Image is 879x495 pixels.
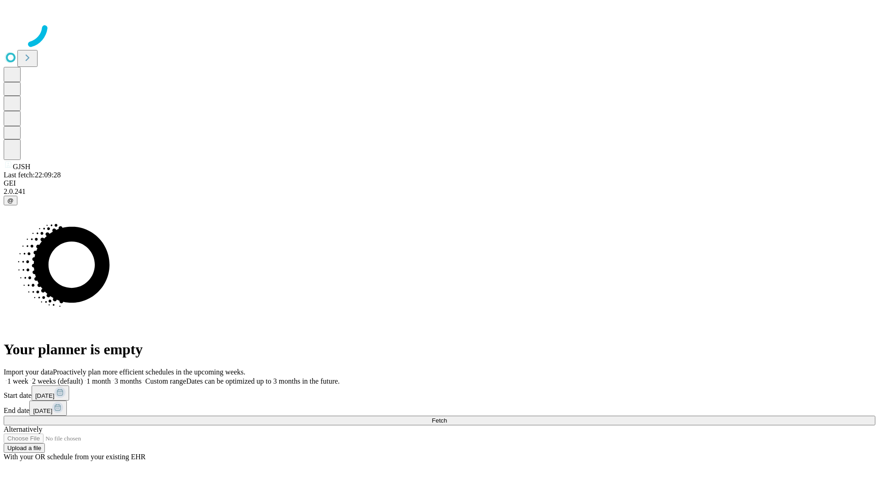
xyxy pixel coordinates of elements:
[4,187,875,196] div: 2.0.241
[33,407,52,414] span: [DATE]
[4,401,875,416] div: End date
[4,443,45,453] button: Upload a file
[13,163,30,170] span: GJSH
[4,453,146,461] span: With your OR schedule from your existing EHR
[32,377,83,385] span: 2 weeks (default)
[7,377,28,385] span: 1 week
[4,196,17,205] button: @
[87,377,111,385] span: 1 month
[4,171,61,179] span: Last fetch: 22:09:28
[4,385,875,401] div: Start date
[29,401,67,416] button: [DATE]
[4,341,875,358] h1: Your planner is empty
[7,197,14,204] span: @
[186,377,340,385] span: Dates can be optimized up to 3 months in the future.
[432,417,447,424] span: Fetch
[4,425,42,433] span: Alternatively
[4,179,875,187] div: GEI
[53,368,245,376] span: Proactively plan more efficient schedules in the upcoming weeks.
[4,416,875,425] button: Fetch
[145,377,186,385] span: Custom range
[32,385,69,401] button: [DATE]
[114,377,141,385] span: 3 months
[4,368,53,376] span: Import your data
[35,392,54,399] span: [DATE]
